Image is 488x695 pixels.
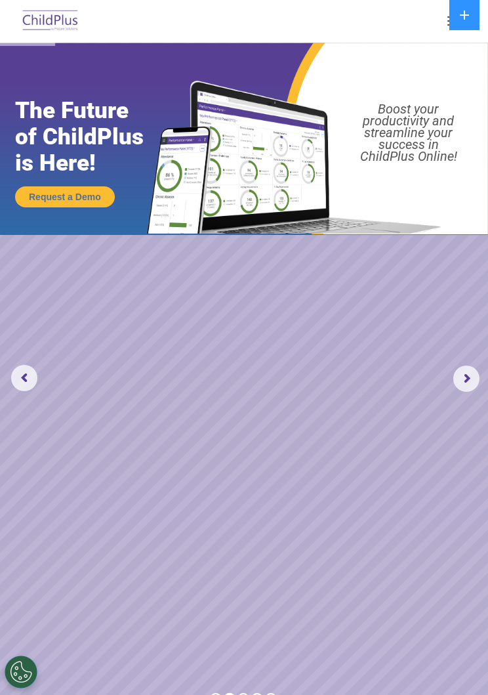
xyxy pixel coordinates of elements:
span: Phone number [210,130,266,140]
span: Last name [210,76,250,86]
img: ChildPlus by Procare Solutions [20,6,81,37]
rs-layer: Boost your productivity and streamline your success in ChildPlus Online! [336,103,481,162]
rs-layer: The Future of ChildPlus is Here! [15,98,171,177]
button: Cookies Settings [5,656,37,688]
a: Request a Demo [15,186,115,207]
